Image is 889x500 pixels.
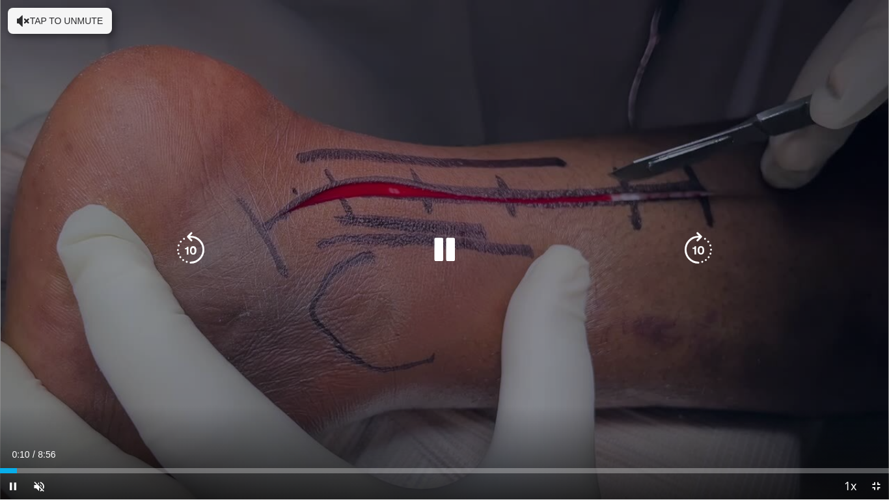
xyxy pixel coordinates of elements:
button: Exit Fullscreen [863,473,889,499]
span: 0:10 [12,449,29,460]
span: 8:56 [38,449,55,460]
button: Tap to unmute [8,8,112,34]
span: / [33,449,35,460]
button: Unmute [26,473,52,499]
button: Playback Rate [837,473,863,499]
